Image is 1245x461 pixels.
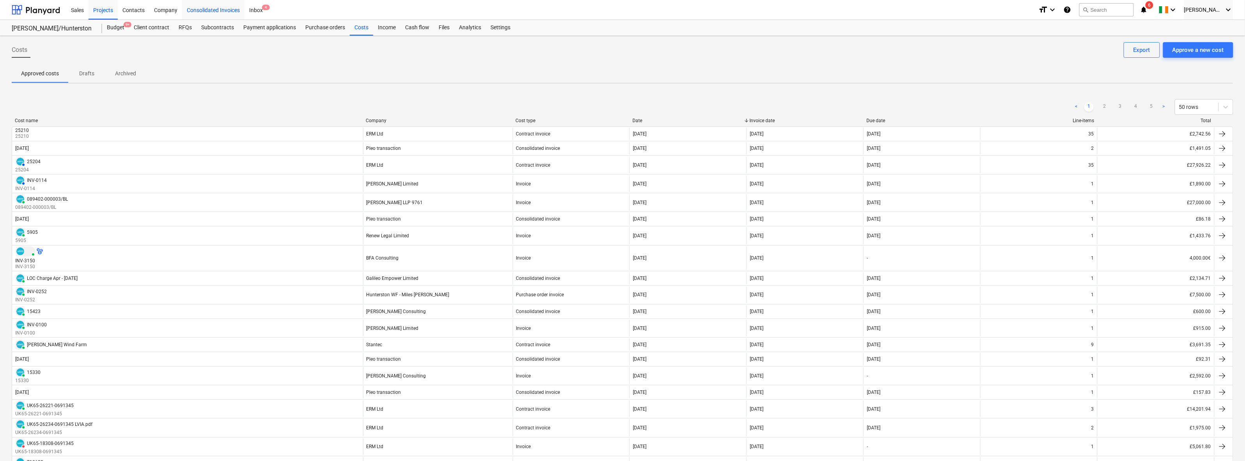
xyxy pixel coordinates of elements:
[15,367,25,377] div: Invoice has been synced with Xero and its status is currently PAID
[129,20,174,36] a: Client contract
[867,200,880,205] div: [DATE]
[867,444,868,449] div: -
[516,356,560,362] div: Consolidated invoice
[1172,45,1224,55] div: Approve a new cost
[867,233,880,239] div: [DATE]
[867,131,880,137] div: [DATE]
[367,162,384,168] div: ERM Ltd
[516,292,564,297] div: Purchase order invoice
[1163,42,1233,58] button: Approve a new cost
[15,330,47,336] p: INV-0100
[633,200,646,205] div: [DATE]
[350,20,373,36] a: Costs
[1091,233,1094,239] div: 1
[27,289,47,294] div: INV-0252
[516,342,551,347] div: Contract invoice
[16,176,24,184] img: xero.svg
[27,276,78,281] div: LOC Charge Apr - [DATE]
[867,181,880,187] div: [DATE]
[102,20,129,36] div: Budget
[27,196,68,202] div: 089402-000003/BL
[1206,424,1245,461] div: Chat Widget
[1124,42,1160,58] button: Export
[400,20,434,36] div: Cash flow
[516,200,531,205] div: Invoice
[15,185,47,192] p: INV-0114
[16,420,24,428] img: xero.svg
[750,233,763,239] div: [DATE]
[633,181,646,187] div: [DATE]
[1097,194,1214,211] div: £27,000.00
[1097,320,1214,336] div: £915.00
[867,292,880,297] div: [DATE]
[1147,102,1156,112] a: Page 5
[516,425,551,431] div: Contract invoice
[16,402,24,409] img: xero.svg
[750,292,763,297] div: [DATE]
[1091,309,1094,314] div: 1
[12,45,27,55] span: Costs
[750,181,763,187] div: [DATE]
[367,233,409,239] div: Renew Legal Limited
[750,342,763,347] div: [DATE]
[1097,287,1214,303] div: £7,500.00
[367,146,401,151] div: Pleo transaction
[102,20,129,36] a: Budget9+
[16,247,24,255] img: xero.svg
[367,292,450,297] div: Hunterston WF - Miles [PERSON_NAME]
[1097,128,1214,140] div: £2,742.56
[27,230,38,235] div: 5905
[1084,102,1094,112] a: Page 1 is your current page
[1091,373,1094,379] div: 1
[15,273,25,283] div: Invoice has been synced with Xero and its status is currently PAID
[27,322,47,328] div: INV-0100
[486,20,515,36] a: Settings
[1097,338,1214,351] div: £3,691.35
[367,406,384,412] div: ERM Ltd
[750,425,763,431] div: [DATE]
[15,438,25,449] div: Invoice has been synced with Xero and its status is currently DELETED
[15,167,41,173] p: 25204
[21,69,59,78] p: Approved costs
[239,20,301,36] a: Payment applications
[367,356,401,362] div: Pleo transaction
[1097,386,1214,399] div: £157.83
[27,370,41,375] div: 15330
[1097,246,1214,270] div: 4,000.00€
[1091,276,1094,281] div: 1
[15,377,41,384] p: 15330
[367,326,419,331] div: [PERSON_NAME] Limited
[367,390,401,395] div: Pleo transaction
[367,276,419,281] div: Galileo Empower Limited
[15,204,68,211] p: 089402-000003/BL
[367,181,419,187] div: [PERSON_NAME] Limited
[15,237,38,244] p: 5905
[1159,102,1169,112] a: Next page
[633,276,646,281] div: [DATE]
[1097,213,1214,225] div: £86.18
[1097,272,1214,285] div: £2,134.71
[15,175,25,185] div: Invoice has been synced with Xero and its status is currently AUTHORISED
[15,216,29,222] div: [DATE]
[516,131,551,137] div: Contract invoice
[15,227,25,237] div: Invoice has been synced with Xero and its status is currently PAID
[867,390,880,395] div: [DATE]
[454,20,486,36] div: Analytics
[367,425,384,431] div: ERM Ltd
[516,146,560,151] div: Consolidated invoice
[1169,5,1178,14] i: keyboard_arrow_down
[984,118,1094,123] div: Line-items
[750,255,763,261] div: [DATE]
[15,320,25,330] div: Invoice has been synced with Xero and its status is currently PAID
[174,20,197,36] div: RFQs
[1097,157,1214,173] div: £27,926.22
[633,356,646,362] div: [DATE]
[1097,438,1214,455] div: £5,061.80
[15,356,29,362] div: [DATE]
[633,162,646,168] div: [DATE]
[1146,1,1153,9] span: 6
[367,444,384,449] div: ERM Ltd
[1091,326,1094,331] div: 1
[1091,292,1094,297] div: 1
